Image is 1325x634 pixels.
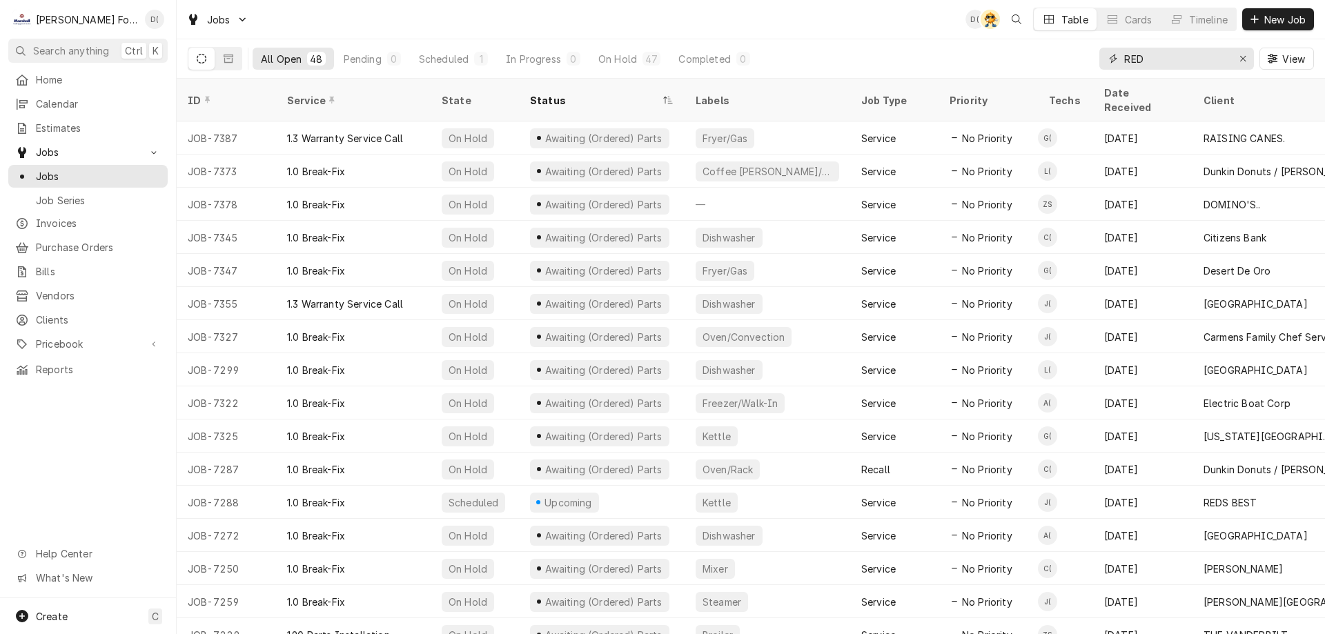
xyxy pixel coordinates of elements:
button: View [1259,48,1314,70]
div: Upcoming [543,495,594,510]
div: G( [1038,261,1057,280]
span: Reports [36,362,161,377]
div: On Hold [447,264,489,278]
a: Go to Help Center [8,542,168,565]
div: JOB-7325 [177,419,276,453]
div: Kettle [701,429,732,444]
div: [PERSON_NAME] [1204,562,1283,576]
div: RAISING CANES. [1204,131,1285,146]
div: C( [1038,459,1057,479]
div: Awaiting (Ordered) Parts [543,330,663,344]
span: Estimates [36,121,161,135]
div: 0 [569,52,578,66]
input: Keyword search [1124,48,1228,70]
div: JOB-7327 [177,320,276,353]
div: Chris Branca (99)'s Avatar [1038,459,1057,479]
div: On Hold [447,131,489,146]
div: [DATE] [1093,419,1192,453]
span: Create [36,611,68,622]
div: 1.0 Break-Fix [287,528,345,543]
span: Jobs [36,145,140,159]
div: Date Received [1104,86,1179,115]
div: AT [981,10,1000,29]
div: L( [1038,161,1057,181]
div: On Hold [447,230,489,245]
div: JOB-7347 [177,254,276,287]
div: J( [1038,592,1057,611]
span: Pricebook [36,337,140,351]
div: Awaiting (Ordered) Parts [543,429,663,444]
div: 1.0 Break-Fix [287,595,345,609]
div: JOB-7288 [177,486,276,519]
div: Fryer/Gas [701,131,749,146]
div: [DATE] [1093,486,1192,519]
div: M [12,10,32,29]
div: Priority [950,93,1024,108]
a: Clients [8,308,168,331]
div: Labels [696,93,839,108]
a: Reports [8,358,168,381]
span: No Priority [962,297,1012,311]
span: No Priority [962,264,1012,278]
div: James Lunney (128)'s Avatar [1038,592,1057,611]
div: Job Type [861,93,927,108]
div: Steamer [701,595,743,609]
span: Purchase Orders [36,240,161,255]
div: 1.0 Break-Fix [287,197,345,212]
div: Service [861,297,896,311]
div: Pending [344,52,382,66]
div: Awaiting (Ordered) Parts [543,230,663,245]
a: Job Series [8,189,168,212]
span: No Priority [962,197,1012,212]
div: Awaiting (Ordered) Parts [543,264,663,278]
span: Vendors [36,288,161,303]
div: Service [861,363,896,377]
span: No Priority [962,595,1012,609]
div: Service [861,164,896,179]
div: On Hold [447,396,489,410]
div: Scheduled [447,495,500,510]
div: Chris Branca (99)'s Avatar [1038,228,1057,247]
div: ZS [1038,195,1057,214]
div: 1.0 Break-Fix [287,330,345,344]
span: Jobs [36,169,161,184]
span: New Job [1262,12,1308,27]
div: Zz Pending No Schedule's Avatar [1038,195,1057,214]
div: Service [861,230,896,245]
div: C( [1038,559,1057,578]
div: 1.0 Break-Fix [287,462,345,477]
a: Go to Pricebook [8,333,168,355]
div: On Hold [447,330,489,344]
span: Calendar [36,97,161,111]
div: JOB-7355 [177,287,276,320]
div: 1.0 Break-Fix [287,230,345,245]
a: Invoices [8,212,168,235]
div: [DATE] [1093,519,1192,552]
div: On Hold [447,562,489,576]
div: Table [1061,12,1088,27]
div: L( [1038,360,1057,379]
div: Awaiting (Ordered) Parts [543,528,663,543]
div: State [442,93,508,108]
div: Cards [1125,12,1152,27]
div: Awaiting (Ordered) Parts [543,297,663,311]
div: 1.0 Break-Fix [287,264,345,278]
a: Estimates [8,117,168,139]
div: Luis (54)'s Avatar [1038,161,1057,181]
span: Search anything [33,43,109,58]
button: Search anythingCtrlK [8,39,168,63]
div: [GEOGRAPHIC_DATA] [1204,528,1308,543]
a: Purchase Orders [8,236,168,259]
span: View [1279,52,1308,66]
div: On Hold [598,52,637,66]
div: On Hold [447,462,489,477]
span: Invoices [36,216,161,230]
button: New Job [1242,8,1314,30]
span: No Priority [962,462,1012,477]
div: Fryer/Gas [701,264,749,278]
div: D( [965,10,985,29]
div: [DATE] [1093,585,1192,618]
a: Go to Jobs [181,8,254,31]
div: Service [861,562,896,576]
div: 1.0 Break-Fix [287,429,345,444]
